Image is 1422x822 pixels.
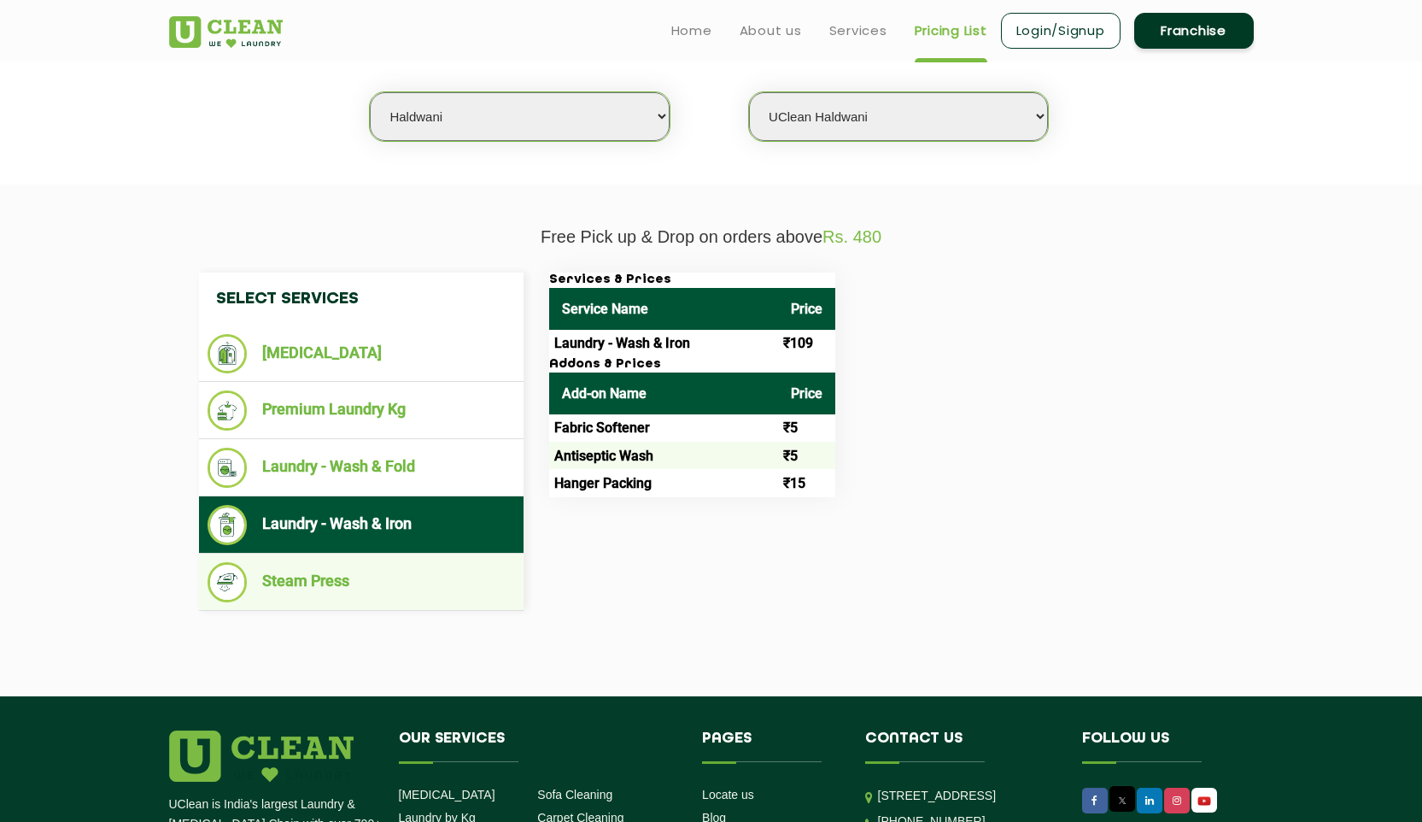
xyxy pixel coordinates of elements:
h4: Our Services [399,731,677,763]
li: Laundry - Wash & Iron [208,505,515,545]
a: Locate us [702,788,754,801]
a: Login/Signup [1001,13,1121,49]
li: Steam Press [208,562,515,602]
h4: Follow us [1082,731,1232,763]
td: Hanger Packing [549,469,778,496]
th: Add-on Name [549,373,778,414]
img: Laundry - Wash & Fold [208,448,248,488]
td: ₹5 [778,414,835,442]
th: Price [778,288,835,330]
th: Price [778,373,835,414]
a: Franchise [1134,13,1254,49]
p: [STREET_ADDRESS] [878,786,1056,806]
h3: Addons & Prices [549,357,835,373]
td: ₹5 [778,442,835,469]
a: Home [671,21,712,41]
li: [MEDICAL_DATA] [208,334,515,373]
li: Premium Laundry Kg [208,390,515,431]
a: [MEDICAL_DATA] [399,788,495,801]
span: Rs. 480 [822,227,881,246]
img: UClean Laundry and Dry Cleaning [169,16,283,48]
a: Pricing List [915,21,987,41]
td: ₹109 [778,330,835,357]
td: Antiseptic Wash [549,442,778,469]
td: Fabric Softener [549,414,778,442]
img: Premium Laundry Kg [208,390,248,431]
li: Laundry - Wash & Fold [208,448,515,488]
th: Service Name [549,288,778,330]
img: UClean Laundry and Dry Cleaning [1193,792,1215,810]
a: Sofa Cleaning [537,788,612,801]
img: Steam Press [208,562,248,602]
img: logo.png [169,731,354,782]
p: Free Pick up & Drop on orders above [169,227,1254,247]
td: Laundry - Wash & Iron [549,330,778,357]
h4: Select Services [199,273,524,326]
td: ₹15 [778,469,835,496]
h4: Pages [702,731,840,763]
h3: Services & Prices [549,273,835,288]
img: Dry Cleaning [208,334,248,373]
a: About us [740,21,802,41]
h4: Contact us [865,731,1056,763]
img: Laundry - Wash & Iron [208,505,248,545]
a: Services [829,21,887,41]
